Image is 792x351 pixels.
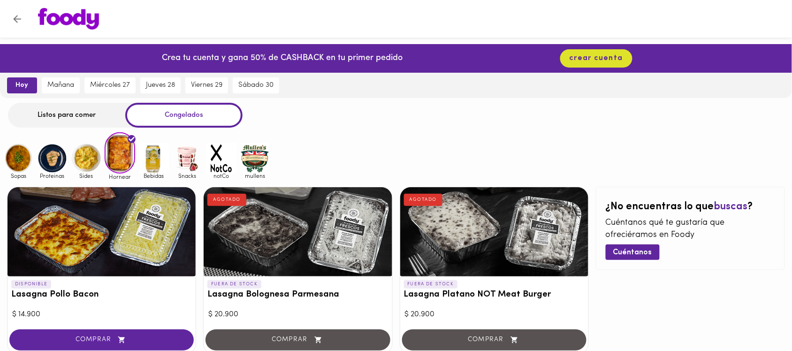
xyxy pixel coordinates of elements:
[71,173,101,179] span: Sides
[138,143,169,174] img: Bebidas
[9,329,194,351] button: COMPRAR
[11,290,192,300] h3: Lasagna Pollo Bacon
[11,280,51,289] p: DISPONIBLE
[3,173,34,179] span: Sopas
[47,81,74,90] span: mañana
[240,173,270,179] span: mullens
[8,187,196,276] div: Lasagna Pollo Bacon
[6,8,29,31] button: Volver
[138,173,169,179] span: Bebidas
[606,244,660,260] button: Cuéntanos
[37,173,68,179] span: Proteinas
[3,143,34,174] img: Sopas
[606,217,775,241] p: Cuéntanos qué te gustaría que ofreciéramos en Foody
[42,77,80,93] button: mañana
[38,8,99,30] img: logo.png
[400,187,588,276] div: Lasagna Platano NOT Meat Burger
[37,143,68,174] img: Proteinas
[738,297,783,342] iframe: Messagebird Livechat Widget
[90,81,130,90] span: miércoles 27
[185,77,228,93] button: viernes 29
[240,143,270,174] img: mullens
[204,187,392,276] div: Lasagna Bolognesa Parmesana
[570,54,623,63] span: crear cuenta
[613,248,652,257] span: Cuéntanos
[7,77,37,93] button: hoy
[140,77,181,93] button: jueves 28
[206,173,236,179] span: notCo
[14,81,30,90] span: hoy
[560,49,632,68] button: crear cuenta
[12,309,191,320] div: $ 14.900
[207,280,261,289] p: FUERA DE STOCK
[206,143,236,174] img: notCo
[71,143,101,174] img: Sides
[105,174,135,180] span: Hornear
[606,201,775,213] h2: ¿No encuentras lo que ?
[21,336,182,344] span: COMPRAR
[191,81,222,90] span: viernes 29
[125,103,243,128] div: Congelados
[405,309,584,320] div: $ 20.900
[233,77,279,93] button: sábado 30
[208,309,387,320] div: $ 20.900
[172,143,203,174] img: Snacks
[714,201,748,212] span: buscas
[162,53,403,65] p: Crea tu cuenta y gana 50% de CASHBACK en tu primer pedido
[238,81,274,90] span: sábado 30
[146,81,175,90] span: jueves 28
[84,77,136,93] button: miércoles 27
[404,290,585,300] h3: Lasagna Platano NOT Meat Burger
[404,280,458,289] p: FUERA DE STOCK
[8,103,125,128] div: Listos para comer
[207,290,388,300] h3: Lasagna Bolognesa Parmesana
[207,194,246,206] div: AGOTADO
[105,132,135,174] img: Hornear
[404,194,443,206] div: AGOTADO
[172,173,203,179] span: Snacks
